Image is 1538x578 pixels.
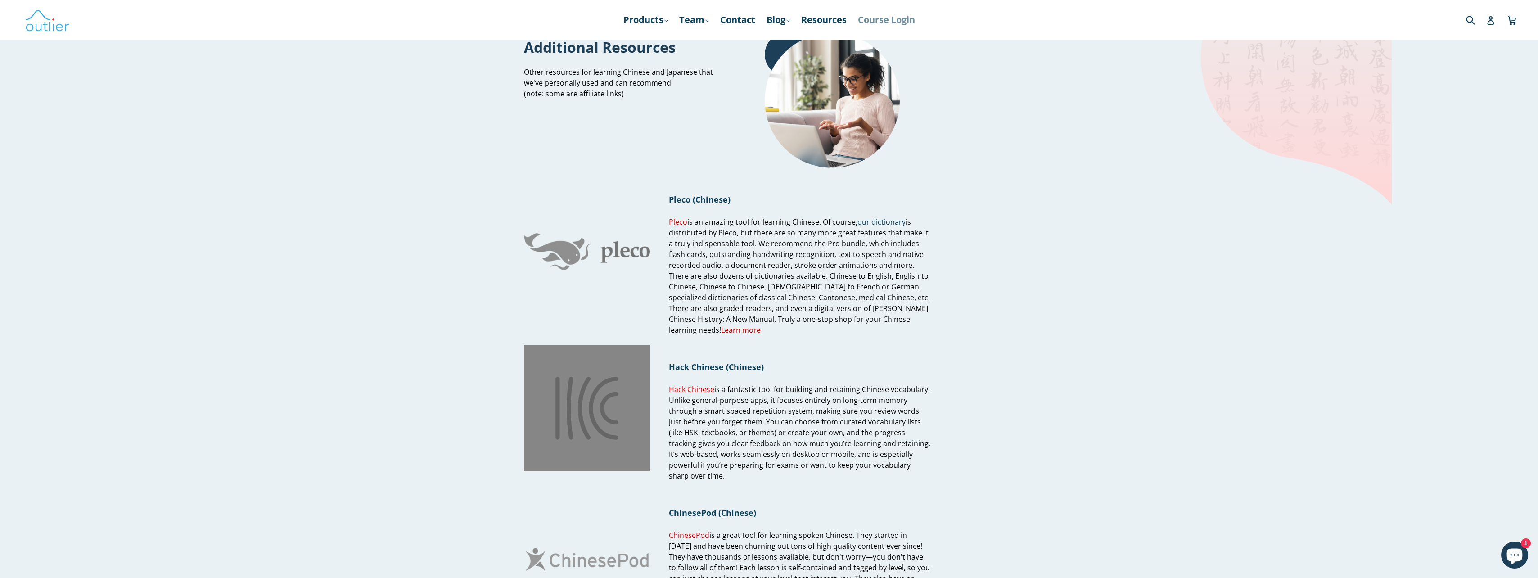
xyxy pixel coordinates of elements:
[669,361,930,372] h1: Hack Chinese (Chinese)
[1498,542,1531,571] inbox-online-store-chat: Shopify online store chat
[1464,10,1488,29] input: Search
[669,217,930,335] span: is an amazing tool for learning Chinese. Of course, is distributed by Pleco, but there are so man...
[853,12,920,28] a: Course Login
[524,37,721,57] h1: Additional Resources
[716,12,760,28] a: Contact
[669,530,709,540] span: ChinesePod
[669,507,930,518] h1: ChinesePod (Chinese)
[669,384,714,395] a: Hack Chinese
[619,12,672,28] a: Products
[25,7,70,33] img: Outlier Linguistics
[669,530,709,541] a: ChinesePod
[721,325,761,335] a: Learn more
[857,217,906,227] a: our dictionary
[797,12,851,28] a: Resources
[669,384,930,481] span: is a fantastic tool for building and retaining Chinese vocabulary. Unlike general-purpose apps, i...
[669,217,687,227] a: Pleco
[669,194,930,205] h1: Pleco (Chinese)
[762,12,794,28] a: Blog
[675,12,713,28] a: Team
[524,67,713,99] span: Other resources for learning Chinese and Japanese that we've personally used and can recommend (n...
